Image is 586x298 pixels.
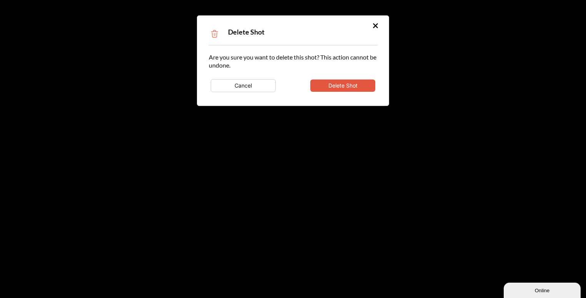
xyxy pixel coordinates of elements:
span: Delete Shot [228,28,265,36]
img: Trash Icon [209,28,220,40]
button: Cancel [211,79,276,92]
div: Are you sure you want to delete this shot? This action cannot be undone. [209,53,377,94]
button: Delete Shot [310,79,375,92]
iframe: chat widget [504,281,582,298]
